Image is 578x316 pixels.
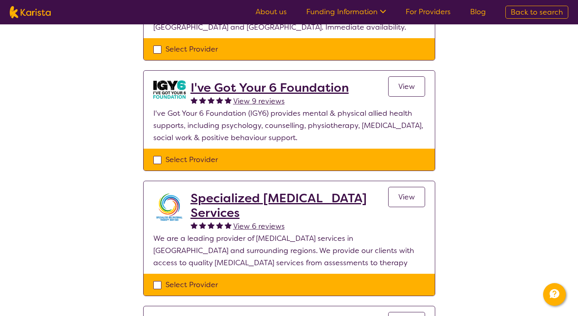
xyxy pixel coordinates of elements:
[543,283,566,306] button: Channel Menu
[153,80,186,98] img: aw0qclyvxjfem2oefjis.jpg
[191,80,349,95] a: I've Got Your 6 Foundation
[256,7,287,17] a: About us
[511,7,563,17] span: Back to search
[398,192,415,202] span: View
[153,191,186,223] img: vtv5ldhuy448mldqslni.jpg
[153,107,425,144] p: I've Got Your 6 Foundation (IGY6) provides mental & physical allied health supports, including ps...
[233,220,285,232] a: View 6 reviews
[191,222,198,229] img: fullstar
[233,96,285,106] span: View 9 reviews
[153,232,425,269] p: We are a leading provider of [MEDICAL_DATA] services in [GEOGRAPHIC_DATA] and surrounding regions...
[208,97,215,104] img: fullstar
[306,7,386,17] a: Funding Information
[388,187,425,207] a: View
[406,7,451,17] a: For Providers
[216,97,223,104] img: fullstar
[233,221,285,231] span: View 6 reviews
[225,222,232,229] img: fullstar
[199,222,206,229] img: fullstar
[233,95,285,107] a: View 9 reviews
[191,97,198,104] img: fullstar
[388,76,425,97] a: View
[225,97,232,104] img: fullstar
[208,222,215,229] img: fullstar
[398,82,415,91] span: View
[505,6,568,19] a: Back to search
[216,222,223,229] img: fullstar
[10,6,51,18] img: Karista logo
[199,97,206,104] img: fullstar
[470,7,486,17] a: Blog
[191,191,388,220] a: Specialized [MEDICAL_DATA] Services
